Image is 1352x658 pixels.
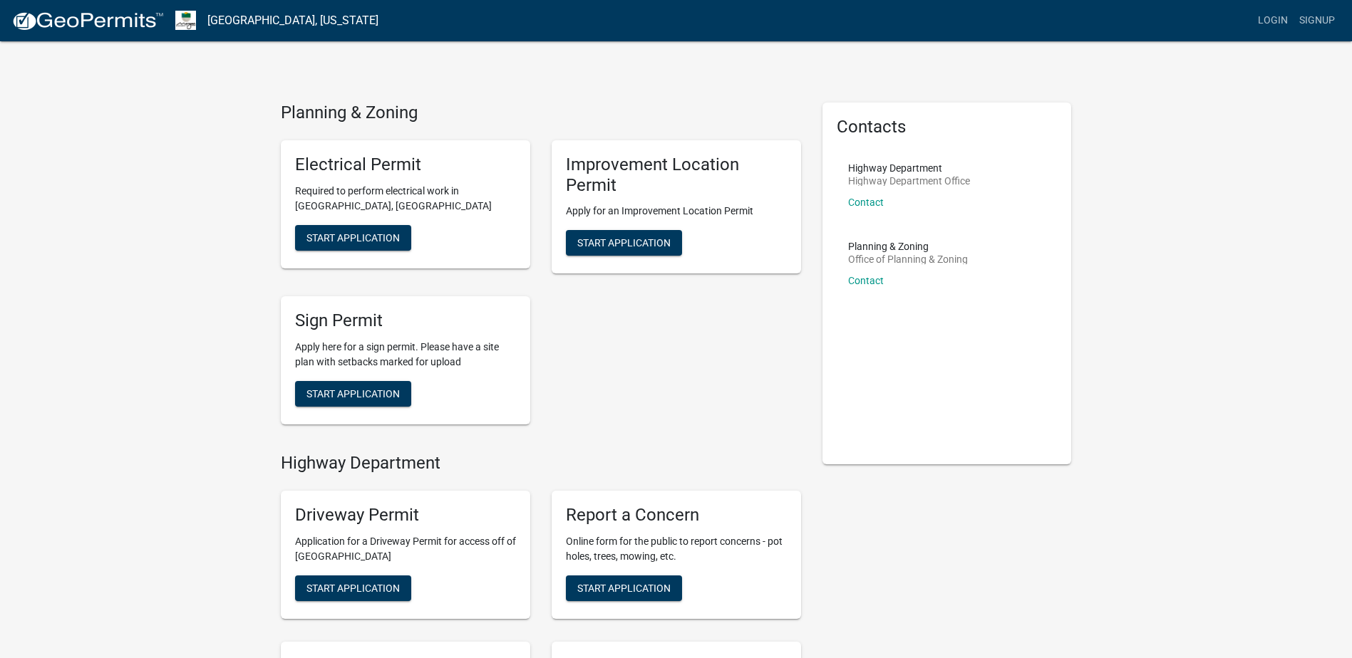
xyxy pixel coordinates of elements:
[295,155,516,175] h5: Electrical Permit
[848,163,970,173] p: Highway Department
[281,453,801,474] h4: Highway Department
[306,231,400,243] span: Start Application
[207,9,378,33] a: [GEOGRAPHIC_DATA], [US_STATE]
[306,388,400,399] span: Start Application
[848,275,884,286] a: Contact
[837,117,1058,137] h5: Contacts
[295,381,411,407] button: Start Application
[848,176,970,186] p: Highway Department Office
[566,204,787,219] p: Apply for an Improvement Location Permit
[848,254,968,264] p: Office of Planning & Zoning
[848,197,884,208] a: Contact
[295,534,516,564] p: Application for a Driveway Permit for access off of [GEOGRAPHIC_DATA]
[281,103,801,123] h4: Planning & Zoning
[566,575,682,601] button: Start Application
[566,534,787,564] p: Online form for the public to report concerns - pot holes, trees, mowing, etc.
[577,237,671,249] span: Start Application
[295,505,516,526] h5: Driveway Permit
[566,155,787,196] h5: Improvement Location Permit
[1252,7,1294,34] a: Login
[566,505,787,526] h5: Report a Concern
[295,184,516,214] p: Required to perform electrical work in [GEOGRAPHIC_DATA], [GEOGRAPHIC_DATA]
[306,582,400,593] span: Start Application
[577,582,671,593] span: Start Application
[1294,7,1341,34] a: Signup
[175,11,196,30] img: Morgan County, Indiana
[295,340,516,370] p: Apply here for a sign permit. Please have a site plan with setbacks marked for upload
[295,225,411,251] button: Start Application
[566,230,682,256] button: Start Application
[848,241,968,251] p: Planning & Zoning
[295,310,516,331] h5: Sign Permit
[295,575,411,601] button: Start Application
